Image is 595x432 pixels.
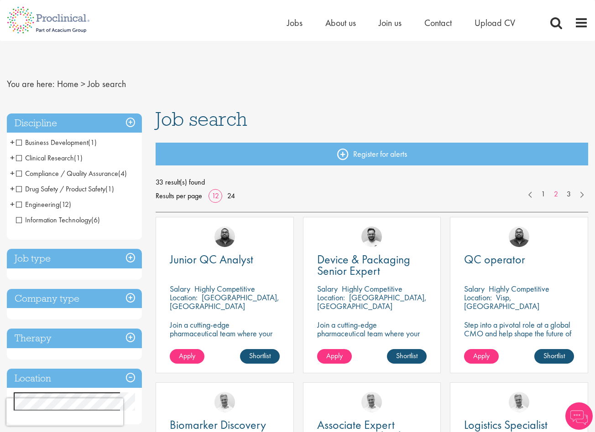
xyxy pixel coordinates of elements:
span: Engineering [16,200,59,209]
h3: Location [7,369,142,388]
span: Business Development [16,138,97,147]
span: > [81,78,85,90]
span: Engineering [16,200,71,209]
img: Joshua Bye [214,392,235,412]
span: You are here: [7,78,55,90]
a: breadcrumb link [57,78,78,90]
a: Register for alerts [156,143,588,165]
a: QC operator [464,254,574,265]
span: + [10,182,15,195]
p: Highly Competitive [194,283,255,294]
p: Visp, [GEOGRAPHIC_DATA] [464,292,539,311]
p: Join a cutting-edge pharmaceutical team where your precision and passion for quality will help sh... [317,320,427,364]
a: Apply [170,349,204,364]
img: Ashley Bennett [214,226,235,247]
span: + [10,135,15,149]
span: Salary [464,283,485,294]
span: Location: [464,292,492,303]
span: Drug Safety / Product Safety [16,184,114,194]
p: [GEOGRAPHIC_DATA], [GEOGRAPHIC_DATA] [170,292,279,311]
span: 33 result(s) found [156,175,588,189]
a: Join us [379,17,402,29]
img: Joshua Bye [509,392,529,412]
h3: Company type [7,289,142,309]
a: 24 [224,191,238,201]
a: Apply [317,349,352,364]
a: Upload CV [475,17,515,29]
span: Apply [473,351,490,360]
img: Ashley Bennett [509,226,529,247]
iframe: reCAPTCHA [6,398,123,426]
a: Junior QC Analyst [170,254,280,265]
span: Salary [317,283,338,294]
h3: Job type [7,249,142,268]
a: Apply [464,349,499,364]
a: Shortlist [387,349,427,364]
span: (1) [105,184,114,194]
a: Jobs [287,17,303,29]
p: Join a cutting-edge pharmaceutical team where your precision and passion for quality will help sh... [170,320,280,364]
p: Highly Competitive [489,283,549,294]
span: (1) [88,138,97,147]
span: Information Technology [16,215,100,225]
span: Business Development [16,138,88,147]
a: About us [325,17,356,29]
span: Location: [170,292,198,303]
a: Contact [424,17,452,29]
h3: Discipline [7,113,142,133]
a: Shortlist [534,349,574,364]
span: Medical Affairs [16,231,68,240]
h3: Therapy [7,329,142,348]
a: 2 [549,189,563,200]
span: Apply [326,351,343,360]
span: (12) [59,200,71,209]
span: Results per page [156,189,202,203]
span: (4) [118,169,127,178]
span: Job search [156,107,247,131]
span: Compliance / Quality Assurance [16,169,127,178]
a: Shortlist [240,349,280,364]
a: 12 [209,191,222,201]
img: Emile De Beer [361,226,382,247]
span: + [10,228,15,242]
span: Drug Safety / Product Safety [16,184,105,194]
span: Junior QC Analyst [170,252,253,267]
span: Compliance / Quality Assurance [16,169,118,178]
p: [GEOGRAPHIC_DATA], [GEOGRAPHIC_DATA] [317,292,427,311]
a: Device & Packaging Senior Expert [317,254,427,277]
span: Clinical Research [16,153,83,163]
span: Apply [179,351,195,360]
span: Location: [317,292,345,303]
span: Job search [88,78,126,90]
p: Highly Competitive [342,283,402,294]
span: (1) [68,231,77,240]
img: Chatbot [565,402,593,430]
img: Joshua Bye [361,392,382,412]
p: Step into a pivotal role at a global CMO and help shape the future of healthcare manufacturing. [464,320,574,346]
span: QC operator [464,252,525,267]
span: (6) [91,215,100,225]
span: Information Technology [16,215,91,225]
a: 1 [537,189,550,200]
span: Device & Packaging Senior Expert [317,252,410,278]
a: Logistics Specialist [464,419,574,431]
span: + [10,197,15,211]
span: + [10,151,15,165]
span: + [10,166,15,180]
span: Salary [170,283,190,294]
span: Clinical Research [16,153,74,163]
span: (1) [74,153,83,163]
